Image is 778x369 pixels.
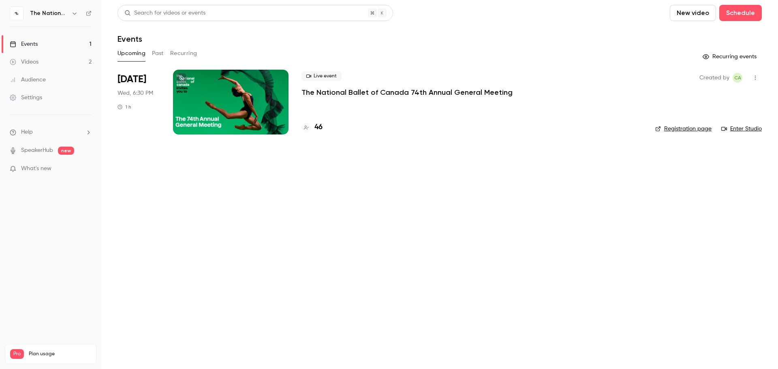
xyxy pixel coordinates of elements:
a: Registration page [655,125,712,133]
button: New video [670,5,716,21]
span: CA [734,73,741,83]
h6: The National Ballet of Canada [30,9,68,17]
span: Live event [301,71,342,81]
span: Help [21,128,33,137]
button: Upcoming [118,47,145,60]
img: The National Ballet of Canada [10,7,23,20]
span: What's new [21,164,51,173]
div: Events [10,40,38,48]
span: Pro [10,349,24,359]
button: Recurring [170,47,197,60]
div: Settings [10,94,42,102]
span: [DATE] [118,73,146,86]
li: help-dropdown-opener [10,128,92,137]
a: 46 [301,122,323,133]
div: Search for videos or events [124,9,205,17]
div: Oct 22 Wed, 6:30 PM (America/Toronto) [118,70,160,134]
a: SpeakerHub [21,146,53,155]
a: Enter Studio [721,125,762,133]
span: Created by [699,73,729,83]
button: Schedule [719,5,762,21]
button: Past [152,47,164,60]
div: 1 h [118,104,131,110]
div: Audience [10,76,46,84]
button: Recurring events [699,50,762,63]
a: The National Ballet of Canada 74th Annual General Meeting [301,87,513,97]
div: Videos [10,58,38,66]
span: new [58,147,74,155]
span: Caitlyn Albanese [733,73,742,83]
h1: Events [118,34,142,44]
span: Wed, 6:30 PM [118,89,153,97]
span: Plan usage [29,351,91,357]
h4: 46 [314,122,323,133]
